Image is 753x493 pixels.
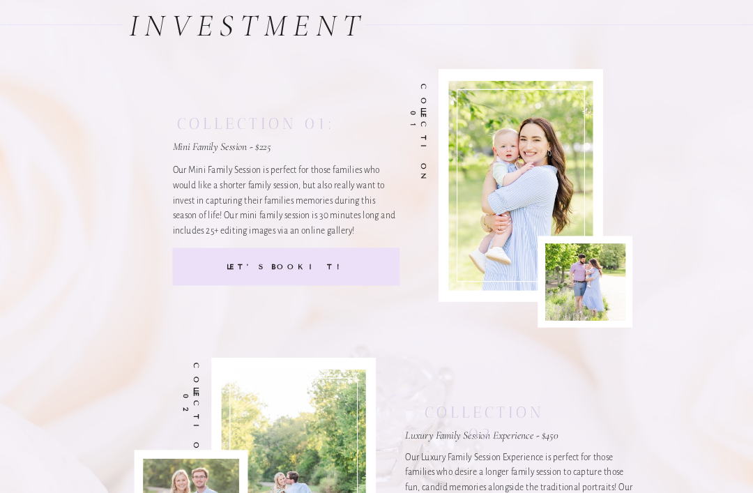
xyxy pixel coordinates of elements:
h3: Collection 02: [405,402,563,420]
b: Collection 01 [409,84,427,184]
a: Let's Book it! [193,262,379,274]
p: Our Mini Family Session is perfect for those families who would like a shorter family session, bu... [173,164,400,237]
b: Collection 02 [182,363,201,463]
h3: Collection 01: [173,113,340,132]
p: Mini Family Session - $225 [173,139,358,158]
span: INvestment [129,8,367,45]
b: Let's Book it! [227,263,347,272]
p: Luxury Family Session Experience - $450 [405,428,579,446]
